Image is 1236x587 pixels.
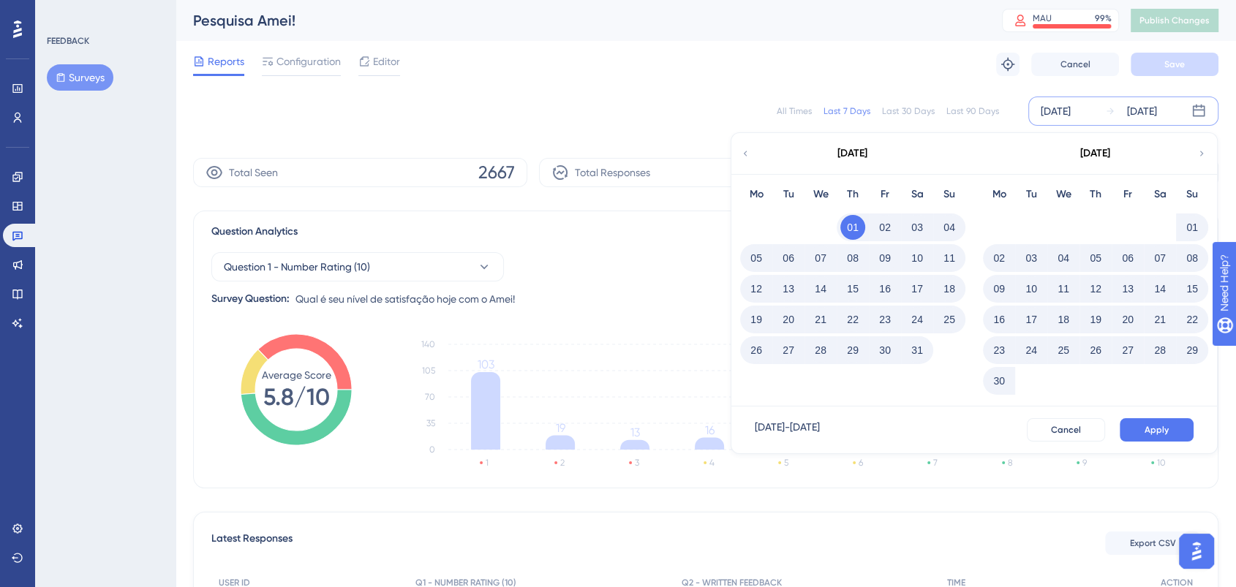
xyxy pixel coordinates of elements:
span: Cancel [1051,424,1081,436]
div: Fr [1112,186,1144,203]
div: FEEDBACK [47,35,89,47]
button: 24 [905,307,930,332]
button: 10 [1019,276,1044,301]
span: Configuration [276,53,341,70]
div: Last 90 Days [946,105,999,117]
button: 02 [873,215,897,240]
button: 20 [1115,307,1140,332]
span: Need Help? [34,4,91,21]
div: Su [933,186,965,203]
button: 02 [987,246,1011,270]
div: [DATE] - [DATE] [755,418,820,442]
div: [DATE] [1127,102,1157,120]
div: Mo [740,186,772,203]
button: 15 [1180,276,1205,301]
button: 03 [1019,246,1044,270]
div: Su [1176,186,1208,203]
tspan: 35 [426,418,435,428]
div: [DATE] [1041,102,1071,120]
div: Last 7 Days [824,105,870,117]
button: 28 [808,338,833,363]
button: 16 [987,307,1011,332]
button: 04 [1051,246,1076,270]
tspan: Average Score [262,369,331,381]
button: 05 [1083,246,1108,270]
div: We [804,186,837,203]
button: 28 [1148,338,1172,363]
button: Publish Changes [1131,9,1218,32]
button: 08 [840,246,865,270]
span: Editor [373,53,400,70]
button: 05 [744,246,769,270]
button: 07 [1148,246,1172,270]
span: Latest Responses [211,530,293,556]
tspan: 0 [429,444,435,455]
button: 22 [1180,307,1205,332]
span: Reports [208,53,244,70]
button: 03 [905,215,930,240]
div: We [1047,186,1079,203]
div: Sa [1144,186,1176,203]
button: 20 [776,307,801,332]
button: 11 [1051,276,1076,301]
tspan: 5.8/10 [263,383,330,411]
span: Apply [1145,424,1169,436]
button: 23 [987,338,1011,363]
button: 29 [840,338,865,363]
button: 09 [987,276,1011,301]
button: 19 [1083,307,1108,332]
button: Export CSV [1105,531,1200,555]
button: Apply [1120,418,1194,442]
div: All Times [777,105,812,117]
button: 19 [744,307,769,332]
tspan: 140 [421,339,435,349]
button: 29 [1180,338,1205,363]
span: Cancel [1060,58,1090,70]
div: Tu [1015,186,1047,203]
text: 7 [933,458,938,468]
button: Save [1131,53,1218,76]
div: Sa [901,186,933,203]
button: 27 [1115,338,1140,363]
button: Cancel [1027,418,1105,442]
button: 17 [905,276,930,301]
button: 30 [873,338,897,363]
tspan: 103 [478,357,494,371]
button: 09 [873,246,897,270]
button: 17 [1019,307,1044,332]
button: 14 [808,276,833,301]
button: Cancel [1031,53,1119,76]
span: Question 1 - Number Rating (10) [224,258,370,276]
iframe: UserGuiding AI Assistant Launcher [1175,529,1218,573]
button: 13 [776,276,801,301]
text: 9 [1082,458,1087,468]
button: 07 [808,246,833,270]
button: Question 1 - Number Rating (10) [211,252,504,281]
span: Publish Changes [1139,15,1210,26]
div: Tu [772,186,804,203]
div: MAU [1033,12,1052,24]
div: Th [837,186,869,203]
button: 18 [937,276,962,301]
text: 4 [709,458,715,468]
text: 1 [486,458,489,468]
button: 18 [1051,307,1076,332]
div: [DATE] [1080,145,1110,162]
button: 12 [1083,276,1108,301]
button: 15 [840,276,865,301]
button: 21 [1148,307,1172,332]
button: 22 [840,307,865,332]
span: 2667 [478,161,515,184]
text: 6 [859,458,863,468]
span: Save [1164,58,1185,70]
button: 12 [744,276,769,301]
button: Surveys [47,64,113,91]
button: 06 [1115,246,1140,270]
text: 3 [635,458,639,468]
tspan: 13 [630,425,640,439]
button: 16 [873,276,897,301]
span: Qual é seu nível de satisfação hoje com o Amei! [295,290,515,308]
button: 11 [937,246,962,270]
button: 27 [776,338,801,363]
button: 23 [873,307,897,332]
